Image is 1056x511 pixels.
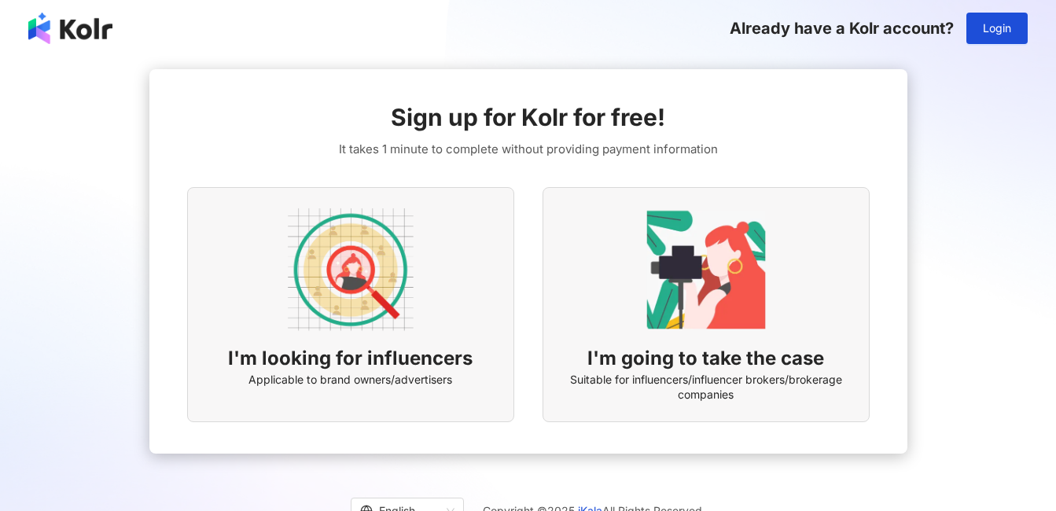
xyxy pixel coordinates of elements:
span: I'm looking for influencers [228,345,473,372]
span: Login [983,22,1011,35]
span: Sign up for Kolr for free! [391,101,665,134]
img: AD identity option [288,207,414,333]
button: Login [966,13,1028,44]
img: KOL identity option [643,207,769,333]
span: I'm going to take the case [587,345,824,372]
img: logo [28,13,112,44]
span: Suitable for influencers/influencer brokers/brokerage companies [562,372,850,403]
span: It takes 1 minute to complete without providing payment information [339,140,718,159]
span: Already have a Kolr account? [730,19,954,38]
span: Applicable to brand owners/advertisers [248,372,452,388]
